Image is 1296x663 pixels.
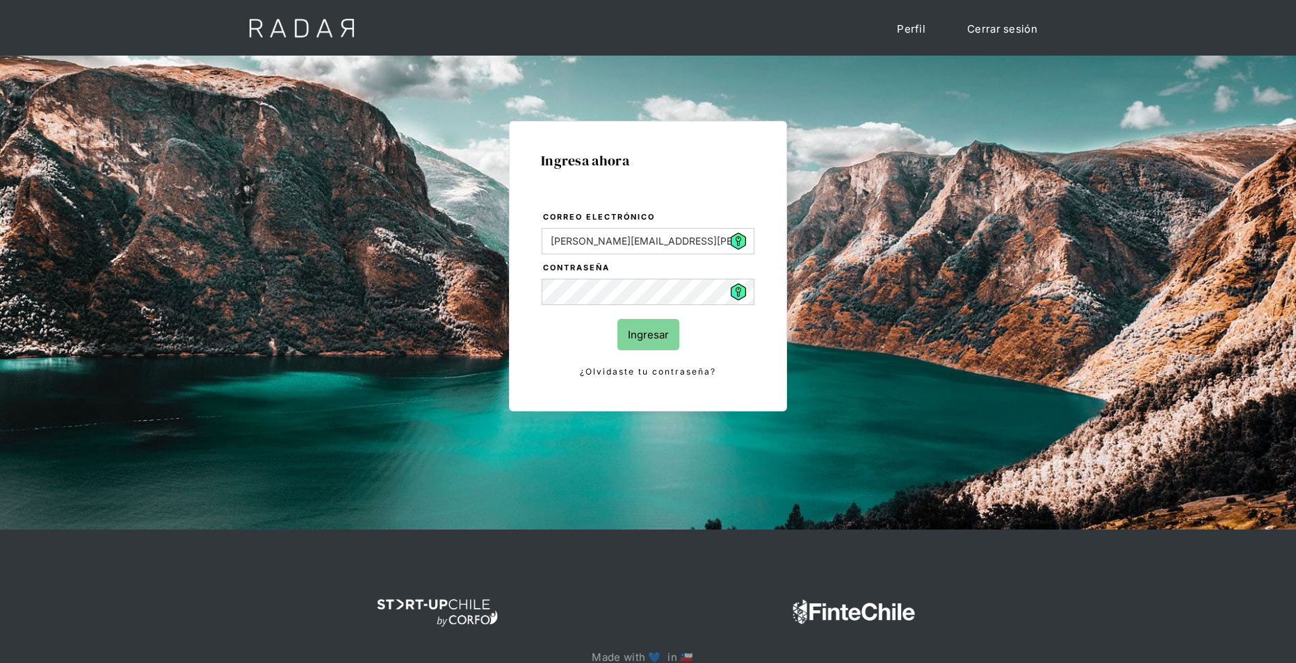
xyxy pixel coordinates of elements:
input: Ingresar [617,319,679,350]
input: bruce@wayne.com [542,228,754,254]
a: ¿Olvidaste tu contraseña? [542,364,754,379]
h1: Ingresa ahora [541,153,755,168]
a: Perfil [883,14,939,44]
form: Login Form [541,210,755,379]
label: Contraseña [543,261,754,275]
a: Cerrar sesión [953,14,1051,44]
label: Correo electrónico [543,211,754,224]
